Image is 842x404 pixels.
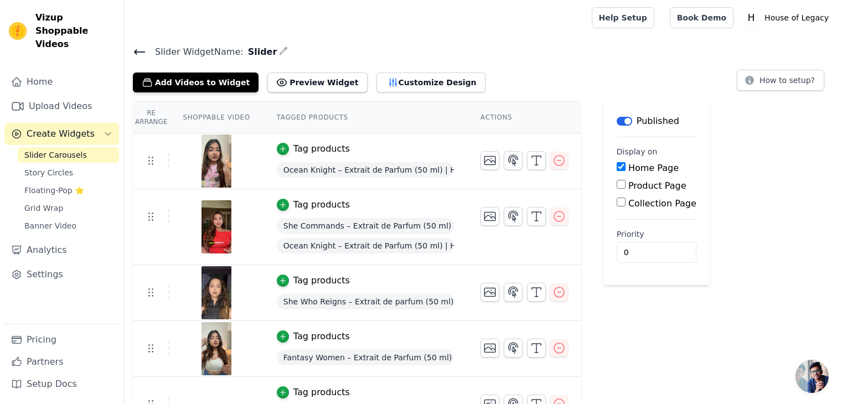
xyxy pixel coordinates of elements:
button: Tag products [277,330,350,343]
button: Change Thumbnail [481,283,499,302]
span: Ocean Knight – Extrait de Parfum (50 ml) | House of Legacy [277,238,454,253]
span: Ocean Knight – Extrait de Parfum (50 ml) | House of Legacy [277,162,454,178]
button: Tag products [277,386,350,399]
button: Tag products [277,198,350,211]
span: She Commands – Extrait de Parfum (50 ml) | House of Legacy [277,218,454,234]
a: Grid Wrap [18,200,119,216]
a: How to setup? [737,77,824,88]
p: Published [637,115,679,128]
button: Add Videos to Widget [133,72,259,92]
a: Setup Docs [4,373,119,395]
span: She Who Reigns – Extrait de parfum (50 ml) | House of Legacy [277,294,454,309]
button: Change Thumbnail [481,339,499,358]
span: Fantasy Women – Extrait de Parfum (50 ml) | House of Legacy [277,350,454,365]
label: Collection Page [628,198,696,209]
a: Home [4,71,119,93]
th: Tagged Products [264,102,467,133]
button: Tag products [277,142,350,156]
label: Product Page [628,180,686,191]
th: Shoppable Video [169,102,263,133]
span: Slider [244,45,277,59]
p: House of Legacy [760,8,833,28]
a: Slider Carousels [18,147,119,163]
th: Actions [467,102,581,133]
div: Tag products [293,386,350,399]
div: Tag products [293,274,350,287]
div: Tag products [293,142,350,156]
button: Create Widgets [4,123,119,145]
span: Slider Widget Name: [146,45,244,59]
button: Change Thumbnail [481,207,499,226]
div: Tag products [293,198,350,211]
a: Upload Videos [4,95,119,117]
a: Pricing [4,329,119,351]
button: Tag products [277,274,350,287]
button: Customize Design [376,72,485,92]
a: Analytics [4,239,119,261]
a: Story Circles [18,165,119,180]
img: tn-a2395743ba3448d2bb8efa431c54aedc.png [201,134,232,188]
div: Open chat [795,360,829,393]
a: Banner Video [18,218,119,234]
button: Change Thumbnail [481,151,499,170]
a: Settings [4,263,119,286]
span: Floating-Pop ⭐ [24,185,84,196]
div: Edit Name [279,44,288,59]
th: Re Arrange [133,102,169,133]
span: Story Circles [24,167,73,178]
button: Preview Widget [267,72,367,92]
a: Book Demo [670,7,733,28]
span: Banner Video [24,220,76,231]
a: Partners [4,351,119,373]
a: Floating-Pop ⭐ [18,183,119,198]
span: Slider Carousels [24,149,87,160]
img: vizup-images-1979.jpg [201,266,232,319]
a: Help Setup [592,7,654,28]
img: Vizup [9,22,27,40]
img: tn-b18ff27ac80b46d89b239e44650eca90.png [201,200,232,253]
legend: Display on [617,146,658,157]
label: Home Page [628,163,679,173]
button: H House of Legacy [742,8,833,28]
label: Priority [617,229,696,240]
span: Create Widgets [27,127,95,141]
button: How to setup? [737,70,824,91]
img: tn-350195f2bb7549ae8e11127f8d622592.png [201,322,232,375]
span: Grid Wrap [24,203,63,214]
div: Tag products [293,330,350,343]
span: Vizup Shoppable Videos [35,11,115,51]
text: H [748,12,755,23]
